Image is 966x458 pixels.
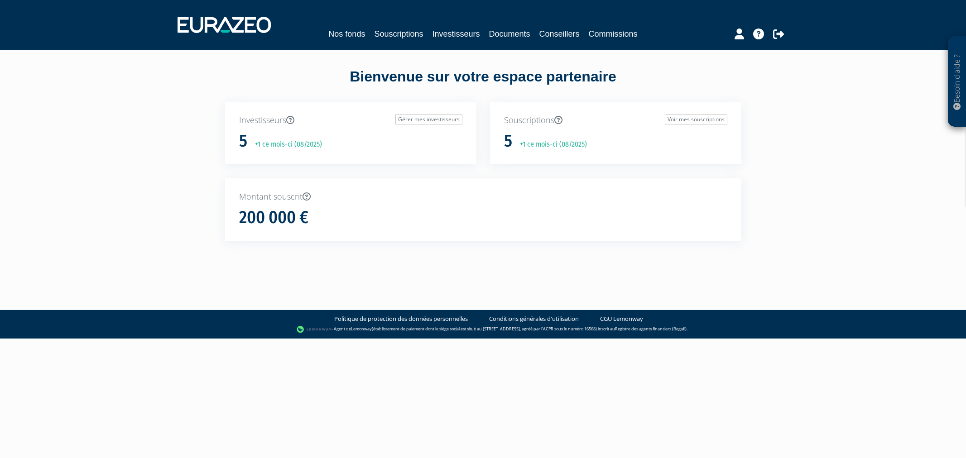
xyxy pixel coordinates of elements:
img: 1732889491-logotype_eurazeo_blanc_rvb.png [178,17,271,33]
a: Conditions générales d'utilisation [489,315,579,323]
img: logo-lemonway.png [297,325,332,334]
a: Conseillers [539,28,580,40]
a: Registre des agents financiers (Regafi) [615,326,687,332]
a: Commissions [589,28,638,40]
h1: 200 000 € [239,208,308,227]
p: Montant souscrit [239,191,727,203]
h1: 5 [239,132,247,151]
p: Besoin d'aide ? [952,41,962,123]
a: CGU Lemonway [600,315,643,323]
div: - Agent de (établissement de paiement dont le siège social est situé au [STREET_ADDRESS], agréé p... [9,325,957,334]
p: +1 ce mois-ci (08/2025) [249,139,322,150]
p: Investisseurs [239,114,462,126]
p: Souscriptions [504,114,727,126]
a: Souscriptions [374,28,423,40]
a: Lemonway [351,326,372,332]
a: Politique de protection des données personnelles [334,315,468,323]
h1: 5 [504,132,512,151]
a: Documents [489,28,530,40]
a: Gérer mes investisseurs [395,114,462,124]
a: Voir mes souscriptions [665,114,727,124]
p: +1 ce mois-ci (08/2025) [514,139,587,150]
div: Bienvenue sur votre espace partenaire [218,67,748,102]
a: Nos fonds [328,28,365,40]
a: Investisseurs [432,28,480,40]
